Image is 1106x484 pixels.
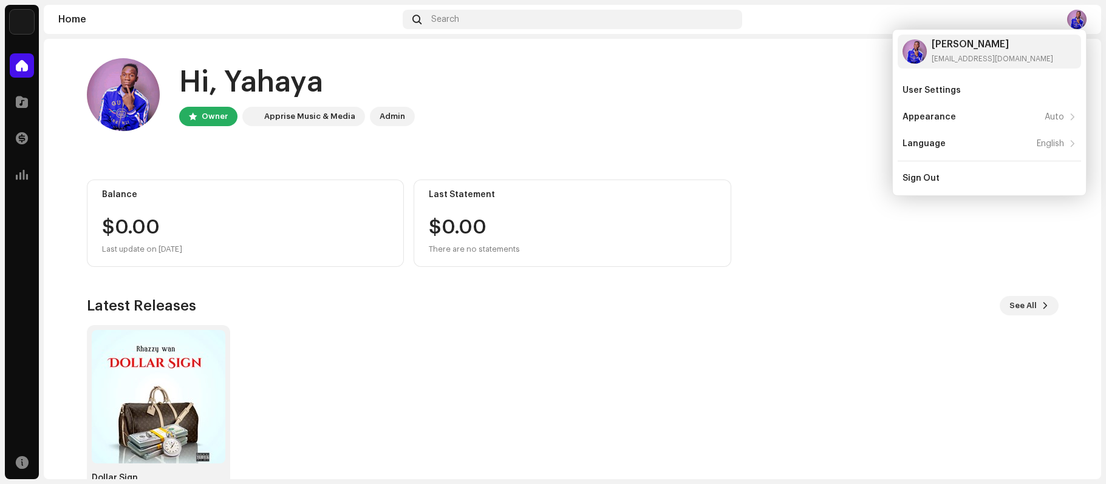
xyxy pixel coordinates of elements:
[1009,294,1037,318] span: See All
[92,330,225,463] img: fafd1812-f968-42c7-b9d3-9530b6623c0f
[202,109,228,124] div: Owner
[380,109,405,124] div: Admin
[932,39,1053,49] div: [PERSON_NAME]
[1067,10,1087,29] img: c071aca6-f703-4f8e-90a4-be6a9cf63e3d
[429,242,520,257] div: There are no statements
[102,190,389,200] div: Balance
[898,166,1081,190] re-m-nav-item: Sign Out
[58,15,398,24] div: Home
[92,473,225,483] div: Dollar Sign
[87,296,196,315] h3: Latest Releases
[932,54,1053,64] div: [EMAIL_ADDRESS][DOMAIN_NAME]
[87,58,160,131] img: c071aca6-f703-4f8e-90a4-be6a9cf63e3d
[264,109,355,124] div: Apprise Music & Media
[903,139,946,149] div: Language
[429,190,716,200] div: Last Statement
[179,63,415,102] div: Hi, Yahaya
[1000,296,1059,315] button: See All
[903,173,940,183] div: Sign Out
[1045,112,1064,122] div: Auto
[245,109,259,124] img: 1c16f3de-5afb-4452-805d-3f3454e20b1b
[10,10,34,34] img: 1c16f3de-5afb-4452-805d-3f3454e20b1b
[414,180,731,267] re-o-card-value: Last Statement
[903,112,956,122] div: Appearance
[898,132,1081,156] re-m-nav-item: Language
[102,242,389,257] div: Last update on [DATE]
[1037,139,1064,149] div: English
[903,86,961,95] div: User Settings
[87,180,405,267] re-o-card-value: Balance
[898,78,1081,103] re-m-nav-item: User Settings
[431,15,459,24] span: Search
[903,39,927,64] img: c071aca6-f703-4f8e-90a4-be6a9cf63e3d
[898,105,1081,129] re-m-nav-item: Appearance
